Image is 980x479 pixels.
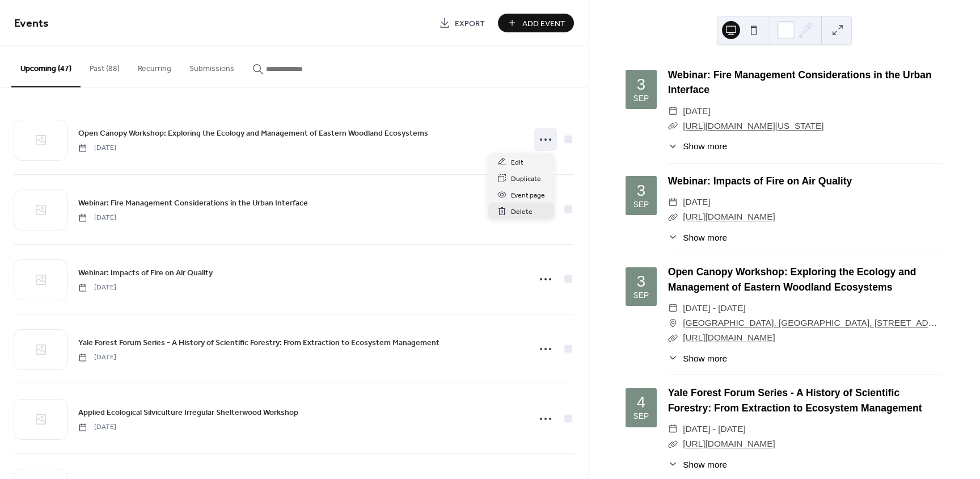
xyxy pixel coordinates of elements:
[683,195,710,209] span: [DATE]
[668,387,922,413] a: Yale Forest Forum Series - A History of Scientific Forestry: From Extraction to Ecosystem Management
[668,119,678,133] div: ​
[668,352,678,365] div: ​
[78,267,213,279] span: Webinar: Impacts of Fire on Air Quality
[668,436,678,451] div: ​
[78,336,440,349] a: Yale Forest Forum Series - A History of Scientific Forestry: From Extraction to Ecosystem Management
[668,266,916,292] a: Open Canopy Workshop: Exploring the Ecology and Management of Eastern Woodland Ecosystems
[683,316,943,330] a: [GEOGRAPHIC_DATA], [GEOGRAPHIC_DATA], [STREET_ADDRESS][PERSON_NAME]
[668,330,678,345] div: ​
[668,175,852,187] a: Webinar: Impacts of Fire on Air Quality
[78,406,298,419] a: Applied Ecological Silviculture Irregular Shelterwood Workshop
[78,128,428,140] span: Open Canopy Workshop: Exploring the Ecology and Management of Eastern Woodland Ecosystems
[668,231,678,244] div: ​
[683,422,746,436] span: [DATE] - [DATE]
[668,69,932,95] a: Webinar: Fire Management Considerations in the Urban Interface
[511,173,541,185] span: Duplicate
[498,14,574,32] button: Add Event
[637,394,645,410] div: 4
[633,292,649,300] div: Sep
[668,352,727,365] button: ​Show more
[455,18,485,30] span: Export
[78,196,308,209] a: Webinar: Fire Management Considerations in the Urban Interface
[78,127,428,140] a: Open Canopy Workshop: Exploring the Ecology and Management of Eastern Woodland Ecosystems
[511,190,545,201] span: Event page
[668,422,678,436] div: ​
[668,458,678,471] div: ​
[633,413,649,421] div: Sep
[14,12,49,35] span: Events
[668,231,727,244] button: ​Show more
[683,231,727,244] span: Show more
[683,212,775,221] a: [URL][DOMAIN_NAME]
[683,301,746,316] span: [DATE] - [DATE]
[637,183,645,199] div: 3
[129,46,180,86] button: Recurring
[511,206,533,218] span: Delete
[668,301,678,316] div: ​
[683,352,727,365] span: Show more
[78,422,116,432] span: [DATE]
[637,77,645,93] div: 3
[11,46,81,87] button: Upcoming (47)
[78,283,116,293] span: [DATE]
[633,201,649,209] div: Sep
[78,337,440,349] span: Yale Forest Forum Series - A History of Scientific Forestry: From Extraction to Ecosystem Management
[78,352,116,363] span: [DATE]
[683,140,727,153] span: Show more
[668,458,727,471] button: ​Show more
[78,198,308,209] span: Webinar: Fire Management Considerations in the Urban Interface
[78,213,116,223] span: [DATE]
[668,195,678,209] div: ​
[78,143,116,153] span: [DATE]
[180,46,243,86] button: Submissions
[522,18,565,30] span: Add Event
[683,121,823,131] a: [URL][DOMAIN_NAME][US_STATE]
[683,458,727,471] span: Show more
[78,407,298,419] span: Applied Ecological Silviculture Irregular Shelterwood Workshop
[683,333,775,342] a: [URL][DOMAIN_NAME]
[511,157,523,169] span: Edit
[633,95,649,103] div: Sep
[81,46,129,86] button: Past (88)
[668,104,678,119] div: ​
[430,14,493,32] a: Export
[683,439,775,448] a: [URL][DOMAIN_NAME]
[668,140,727,153] button: ​Show more
[637,274,645,289] div: 3
[668,209,678,224] div: ​
[668,316,678,330] div: ​
[78,266,213,279] a: Webinar: Impacts of Fire on Air Quality
[668,140,678,153] div: ​
[683,104,710,119] span: [DATE]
